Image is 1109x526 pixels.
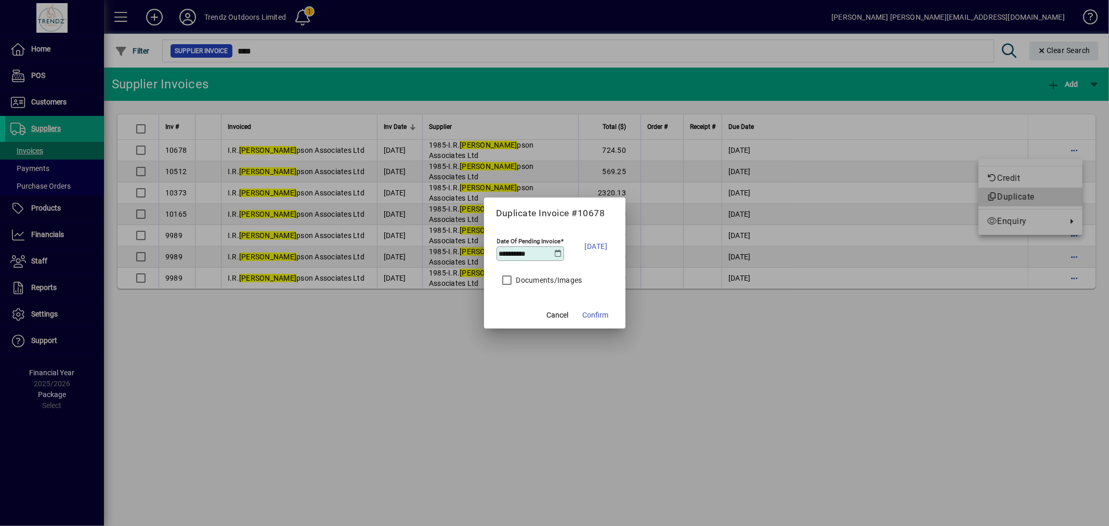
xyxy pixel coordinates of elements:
[583,310,609,321] span: Confirm
[514,275,582,285] label: Documents/Images
[585,240,608,253] span: [DATE]
[579,306,613,324] button: Confirm
[497,238,561,245] mat-label: Date Of Pending Invoice
[580,233,613,259] button: [DATE]
[547,310,569,321] span: Cancel
[497,208,613,219] h5: Duplicate Invoice #10678
[541,306,575,324] button: Cancel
